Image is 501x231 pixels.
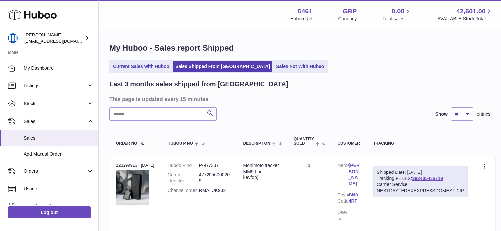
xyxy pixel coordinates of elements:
[24,168,87,174] span: Orders
[116,141,137,146] span: Order No
[243,162,281,181] div: Monimoto tracker MM9 (incl. keyfob)
[243,141,270,146] span: Description
[337,209,348,222] dt: User Id
[199,187,230,194] dd: RMA_UK932
[24,203,87,210] span: Invoicing and Payments
[298,7,313,16] strong: 5461
[168,172,199,184] dt: Current identifier
[116,162,154,168] div: 123299913 | [DATE]
[173,61,272,72] a: Sales Shipped From [GEOGRAPHIC_DATA]
[168,141,193,146] span: Huboo P no
[337,141,360,146] div: Customer
[477,111,490,117] span: entries
[377,181,464,194] div: Carrier Service: NEXTDAYFEDEXEXPRESSDOMESTICIP
[24,65,94,71] span: My Dashboard
[168,162,199,169] dt: Huboo P no
[382,7,412,22] a: 0.00 Total sales
[199,162,230,169] dd: P-977337
[111,61,172,72] a: Current Sales with Huboo
[24,186,94,192] span: Usage
[109,43,490,53] h1: My Huboo - Sales report Shipped
[8,33,18,43] img: oksana@monimoto.com
[456,7,486,16] span: 42,501.00
[24,151,94,157] span: Add Manual Order
[24,38,97,44] span: [EMAIL_ADDRESS][DOMAIN_NAME]
[337,162,348,189] dt: Name
[24,83,87,89] span: Listings
[338,16,357,22] div: Currency
[373,166,468,198] div: Tracking FEDEX:
[294,137,314,146] span: Quantity Sold
[109,95,489,103] h3: This page is updated every 15 minutes
[382,16,412,22] span: Total sales
[168,187,199,194] dt: Channel order
[392,7,404,16] span: 0.00
[116,170,149,205] img: 1712818038.jpg
[274,61,326,72] a: Sales Not With Huboo
[291,16,313,22] div: Huboo Ref
[435,111,448,117] label: Show
[437,16,493,22] span: AVAILABLE Stock Total
[24,101,87,107] span: Stock
[343,7,357,16] strong: GBP
[377,169,464,175] div: Shipped Date: [DATE]
[349,162,360,187] a: [PERSON_NAME]
[412,176,443,181] a: 392405486719
[24,118,87,125] span: Sales
[349,192,360,204] a: BN8 4RF
[8,206,91,218] a: Log out
[437,7,493,22] a: 42,501.00 AVAILABLE Stock Total
[109,80,288,89] h2: Last 3 months sales shipped from [GEOGRAPHIC_DATA]
[337,192,348,206] dt: Postal Code
[24,32,84,44] div: [PERSON_NAME]
[373,141,468,146] div: Tracking
[199,172,230,184] dd: 4772056000209
[24,135,94,141] span: Sales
